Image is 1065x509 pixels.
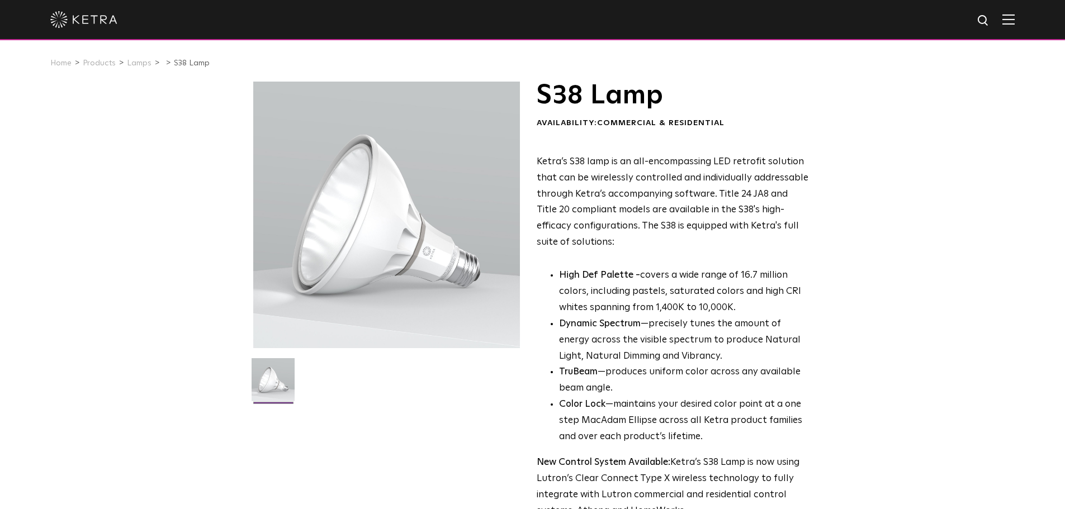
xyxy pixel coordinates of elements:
a: Home [50,59,72,67]
li: —produces uniform color across any available beam angle. [559,364,809,397]
strong: Color Lock [559,399,605,409]
strong: High Def Palette - [559,270,640,280]
a: Lamps [127,59,152,67]
img: search icon [977,14,991,28]
a: S38 Lamp [174,59,210,67]
a: Products [83,59,116,67]
strong: New Control System Available: [537,458,670,467]
span: Commercial & Residential [597,119,725,127]
div: Availability: [537,118,809,129]
p: covers a wide range of 16.7 million colors, including pastels, saturated colors and high CRI whit... [559,268,809,316]
p: Ketra’s S38 lamp is an all-encompassing LED retrofit solution that can be wirelessly controlled a... [537,154,809,251]
strong: Dynamic Spectrum [559,319,641,329]
img: S38-Lamp-Edison-2021-Web-Square [252,358,295,410]
li: —maintains your desired color point at a one step MacAdam Ellipse across all Ketra product famili... [559,397,809,445]
h1: S38 Lamp [537,82,809,110]
li: —precisely tunes the amount of energy across the visible spectrum to produce Natural Light, Natur... [559,316,809,365]
strong: TruBeam [559,367,598,377]
img: Hamburger%20Nav.svg [1002,14,1015,25]
img: ketra-logo-2019-white [50,11,117,28]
